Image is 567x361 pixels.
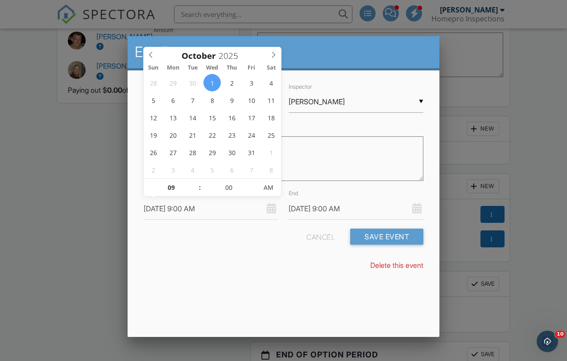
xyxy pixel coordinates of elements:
[243,144,260,161] span: October 31, 2025
[145,144,162,161] span: October 26, 2025
[163,65,183,71] span: Mon
[145,126,162,144] span: October 19, 2025
[222,65,242,71] span: Thu
[555,331,565,338] span: 10
[223,144,240,161] span: October 30, 2025
[164,109,182,126] span: October 13, 2025
[144,65,163,71] span: Sun
[145,109,162,126] span: October 12, 2025
[203,144,221,161] span: October 29, 2025
[537,331,558,352] iframe: Intercom live chat
[203,161,221,178] span: November 5, 2025
[370,261,423,270] a: Delete this event
[145,161,162,178] span: November 2, 2025
[256,179,281,197] span: Click to toggle
[289,198,423,220] input: Select Date
[289,190,298,197] label: End
[164,161,182,178] span: November 3, 2025
[243,126,260,144] span: October 24, 2025
[243,109,260,126] span: October 17, 2025
[183,65,203,71] span: Tue
[223,74,240,91] span: October 2, 2025
[164,144,182,161] span: October 27, 2025
[216,50,245,62] input: Scroll to increment
[144,198,278,220] input: Select Date
[164,126,182,144] span: October 20, 2025
[243,91,260,109] span: October 10, 2025
[262,126,280,144] span: October 25, 2025
[184,74,201,91] span: September 30, 2025
[203,74,221,91] span: October 1, 2025
[184,126,201,144] span: October 21, 2025
[223,161,240,178] span: November 6, 2025
[262,161,280,178] span: November 8, 2025
[262,144,280,161] span: November 1, 2025
[145,74,162,91] span: September 28, 2025
[261,65,281,71] span: Sat
[262,109,280,126] span: October 18, 2025
[243,74,260,91] span: October 3, 2025
[262,74,280,91] span: October 4, 2025
[203,91,221,109] span: October 8, 2025
[199,179,201,197] span: :
[350,229,423,245] button: Save Event
[164,91,182,109] span: October 6, 2025
[145,91,162,109] span: October 5, 2025
[201,179,256,197] input: Scroll to increment
[184,109,201,126] span: October 14, 2025
[184,144,201,161] span: October 28, 2025
[223,91,240,109] span: October 9, 2025
[144,179,199,197] input: Scroll to increment
[164,74,182,91] span: September 29, 2025
[203,65,222,71] span: Wed
[223,109,240,126] span: October 16, 2025
[203,126,221,144] span: October 22, 2025
[184,161,201,178] span: November 4, 2025
[203,109,221,126] span: October 15, 2025
[243,161,260,178] span: November 7, 2025
[242,65,261,71] span: Fri
[223,126,240,144] span: October 23, 2025
[262,91,280,109] span: October 11, 2025
[306,229,335,245] div: Cancel
[135,43,432,61] h2: Edit Event
[184,91,201,109] span: October 7, 2025
[182,52,216,60] span: Scroll to increment
[289,83,312,90] label: Inspector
